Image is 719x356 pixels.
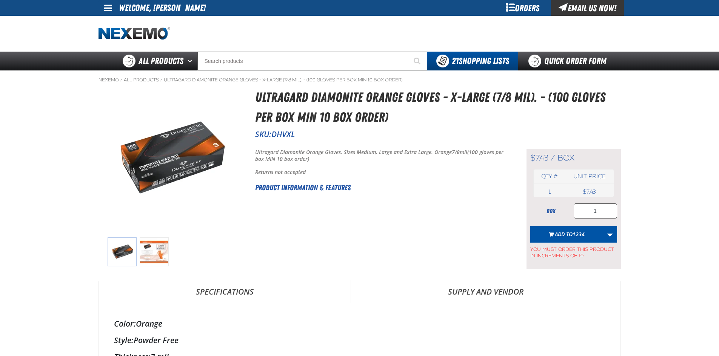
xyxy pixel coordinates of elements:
[114,335,134,345] label: Style:
[120,77,123,83] span: /
[114,318,605,329] div: Orange
[197,52,427,70] input: Search
[574,203,617,218] input: Product Quantity
[351,280,620,303] a: Supply and Vendor
[255,168,306,176] b: Returns not accepted
[551,153,555,163] span: /
[452,56,459,66] strong: 21
[108,237,137,266] img: Ultragard Diamonite Orange Gloves - X-Large (7/8 mil). - (100 gloves per box MIN 10 box order)
[185,52,197,70] button: Open All Products pages
[99,27,170,40] a: Home
[573,231,585,238] span: 1234
[452,56,509,66] span: Shopping Lists
[99,77,119,83] a: Nexemo
[114,335,605,345] div: Powder Free
[160,77,163,83] span: /
[139,54,183,68] span: All Products
[530,207,572,215] div: box
[557,153,574,163] span: box
[534,170,566,183] th: Qty #
[99,280,351,303] a: Specifications
[530,226,603,243] button: Add to1234
[518,52,620,70] a: Quick Order Form
[99,119,242,199] img: Ultragard Diamonite Orange Gloves - X-Large (7/8 mil). - (100 gloves per box MIN 10 box order)
[255,87,621,127] h1: Ultragard Diamonite Orange Gloves - X-Large (7/8 mil). - (100 gloves per box MIN 10 box order)
[603,226,617,243] a: More Actions
[548,188,551,195] span: 1
[271,129,295,139] span: DHVXL
[114,318,136,329] label: Color:
[555,231,585,238] span: Add to
[452,148,467,156] strong: 7/8mil
[124,77,159,83] a: All Products
[530,153,548,163] span: $7.43
[530,243,617,259] span: You must order this product in increments of 10
[408,52,427,70] button: Start Searching
[427,52,518,70] button: You have 21 Shopping Lists. Open to view details
[565,170,613,183] th: Unit price
[565,186,613,197] td: $7.43
[255,182,508,193] h2: Product Information & Features
[255,129,621,139] p: SKU:
[255,149,508,163] p: Ultragard Diamonite Orange Gloves. Sizes Medium, Large and Extra Large. Orange (100 gloves per bo...
[99,27,170,40] img: Nexemo logo
[164,77,402,83] a: Ultragard Diamonite Orange Gloves - X-Large (7/8 mil). - (100 gloves per box MIN 10 box order)
[99,77,621,83] nav: Breadcrumbs
[140,237,169,266] img: Ultragard Diamonite Orange Gloves - X-Large (7/8 mil). - (100 gloves per box MIN 10 box order)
